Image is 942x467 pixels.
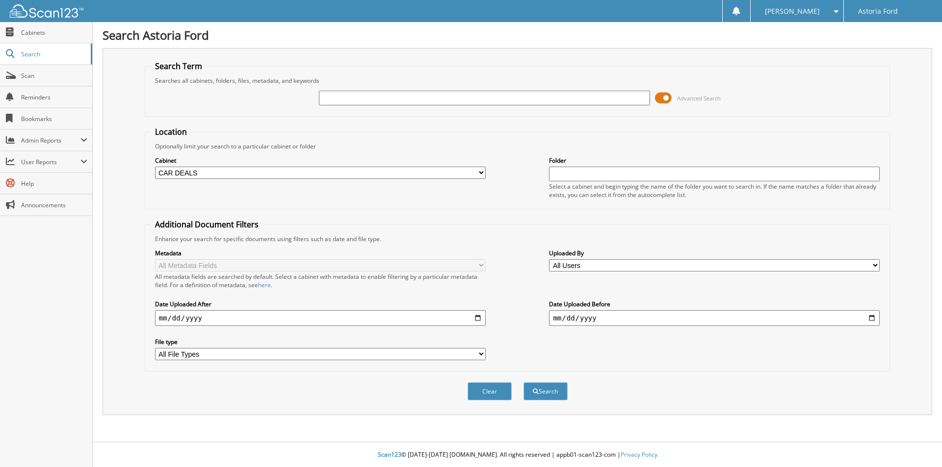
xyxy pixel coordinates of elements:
button: Search [523,382,568,400]
span: Reminders [21,93,87,101]
label: Folder [549,156,880,165]
legend: Search Term [150,61,207,72]
label: File type [155,338,486,346]
span: Announcements [21,201,87,209]
span: Astoria Ford [858,8,898,14]
label: Metadata [155,249,486,257]
input: end [549,310,880,326]
label: Date Uploaded After [155,300,486,308]
span: [PERSON_NAME] [765,8,820,14]
h1: Search Astoria Ford [103,27,932,43]
a: Privacy Policy [621,450,657,459]
div: All metadata fields are searched by default. Select a cabinet with metadata to enable filtering b... [155,272,486,289]
span: Bookmarks [21,115,87,123]
span: Scan123 [378,450,401,459]
span: Search [21,50,86,58]
div: Select a cabinet and begin typing the name of the folder you want to search in. If the name match... [549,182,880,199]
button: Clear [468,382,512,400]
span: Scan [21,72,87,80]
div: Enhance your search for specific documents using filters such as date and file type. [150,235,885,243]
label: Date Uploaded Before [549,300,880,308]
label: Cabinet [155,156,486,165]
img: scan123-logo-white.svg [10,4,83,18]
div: Optionally limit your search to a particular cabinet or folder [150,142,885,150]
input: start [155,310,486,326]
span: Help [21,179,87,188]
div: © [DATE]-[DATE] [DOMAIN_NAME]. All rights reserved | appb01-scan123-com | [93,443,942,467]
div: Searches all cabinets, folders, files, metadata, and keywords [150,76,885,85]
label: Uploaded By [549,249,880,257]
span: Admin Reports [21,136,80,145]
legend: Additional Document Filters [150,219,263,230]
a: here [258,281,271,289]
legend: Location [150,126,192,137]
span: Advanced Search [677,95,721,102]
span: User Reports [21,158,80,166]
span: Cabinets [21,28,87,37]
